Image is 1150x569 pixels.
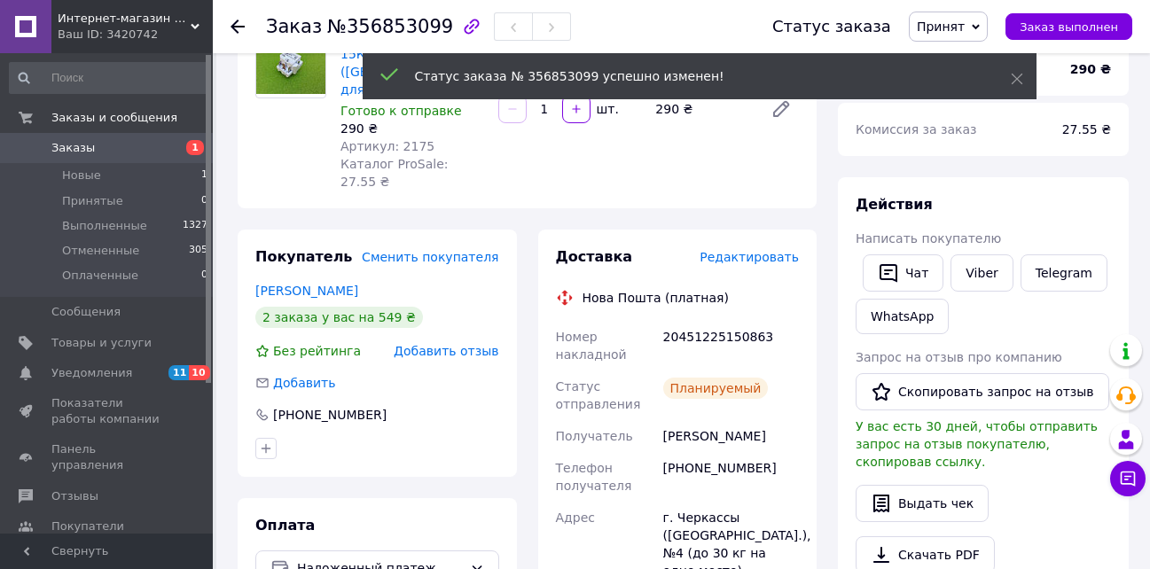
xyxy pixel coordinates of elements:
[856,485,989,522] button: Выдать чек
[51,110,177,126] span: Заказы и сообщения
[362,250,498,264] span: Сменить покупателя
[51,335,152,351] span: Товары и услуги
[340,104,462,118] span: Готово к отправке
[62,193,123,209] span: Принятые
[9,62,209,94] input: Поиск
[273,344,361,358] span: Без рейтинга
[255,248,352,265] span: Покупатель
[201,268,207,284] span: 0
[856,231,1001,246] span: Написать покупателю
[340,120,484,137] div: 290 ₴
[856,196,933,213] span: Действия
[183,218,207,234] span: 1327
[663,378,769,399] div: Планируемый
[856,373,1109,410] button: Скопировать запрос на отзыв
[1070,62,1111,76] b: 290 ₴
[273,376,335,390] span: Добавить
[556,379,641,411] span: Статус отправления
[660,452,802,502] div: [PHONE_NUMBER]
[700,250,799,264] span: Редактировать
[592,100,621,118] div: шт.
[1021,254,1107,292] a: Telegram
[856,350,1062,364] span: Запрос на отзыв про компанию
[1005,13,1132,40] button: Заказ выполнен
[1110,461,1146,496] button: Чат с покупателем
[1020,20,1118,34] span: Заказ выполнен
[271,406,388,424] div: [PHONE_NUMBER]
[255,307,423,328] div: 2 заказа у вас на 549 ₴
[51,140,95,156] span: Заказы
[256,32,325,94] img: Реле пусковое MPV 15К / 1.5A / 220-240V (Ужгород) для холодильников
[863,254,943,292] button: Чат
[51,518,124,534] span: Покупатели
[763,91,799,127] a: Редактировать
[255,517,315,534] span: Оплата
[660,420,802,452] div: [PERSON_NAME]
[266,16,322,37] span: Заказ
[189,243,207,259] span: 305
[168,365,189,380] span: 11
[772,18,891,35] div: Статус заказа
[917,19,965,34] span: Принят
[951,254,1013,292] a: Viber
[51,365,132,381] span: Уведомления
[578,289,733,307] div: Нова Пошта (платная)
[648,97,756,121] div: 290 ₴
[660,321,802,370] div: 20451225150863
[340,157,448,189] span: Каталог ProSale: 27.55 ₴
[394,344,498,358] span: Добавить отзыв
[51,441,164,473] span: Панель управления
[856,419,1098,469] span: У вас есть 30 дней, чтобы отправить запрос на отзыв покупателю, скопировав ссылку.
[556,429,633,443] span: Получатель
[556,461,632,493] span: Телефон получателя
[62,218,147,234] span: Выполненные
[415,67,966,85] div: Статус заказа № 356853099 успешно изменен!
[856,122,977,136] span: Комиссия за заказ
[556,248,633,265] span: Доставка
[340,29,481,97] a: Реле пусковое MPV 15К / 1.5A / 220-240V ([GEOGRAPHIC_DATA]) для холодильников
[231,18,245,35] div: Вернуться назад
[62,268,138,284] span: Оплаченные
[62,243,139,259] span: Отмененные
[189,365,209,380] span: 10
[1062,122,1111,136] span: 27.55 ₴
[201,193,207,209] span: 0
[62,168,101,183] span: Новые
[327,16,453,37] span: №356853099
[255,284,358,298] a: [PERSON_NAME]
[556,511,595,525] span: Адрес
[58,11,191,27] span: Интернет-магазин "TenExpert"
[51,304,121,320] span: Сообщения
[201,168,207,183] span: 1
[58,27,213,43] div: Ваш ID: 3420742
[51,488,98,504] span: Отзывы
[186,140,204,155] span: 1
[340,139,434,153] span: Артикул: 2175
[51,395,164,427] span: Показатели работы компании
[556,330,627,362] span: Номер накладной
[856,299,949,334] a: WhatsApp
